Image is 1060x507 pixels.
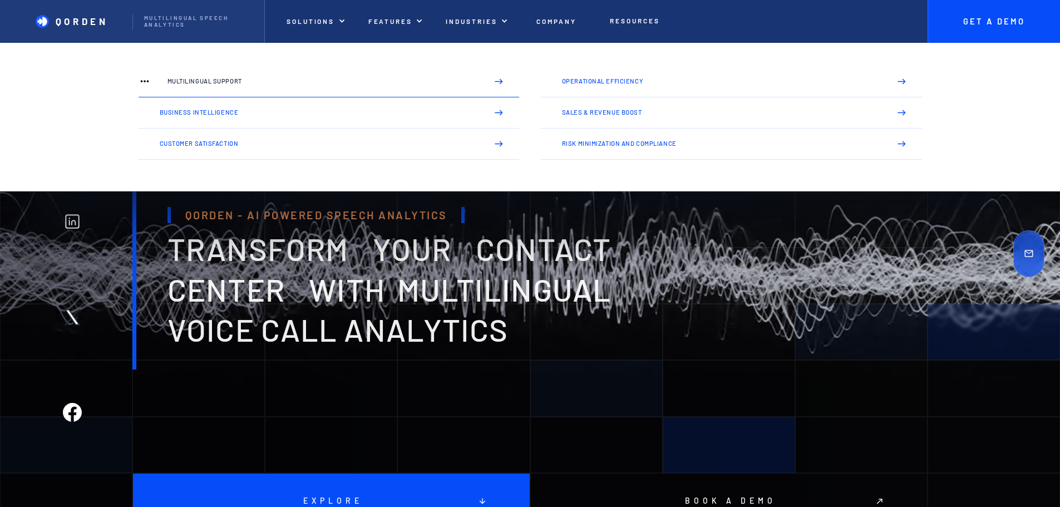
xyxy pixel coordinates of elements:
[536,17,576,25] p: Company
[63,308,82,327] img: Twitter
[167,207,465,223] h1: Qorden - AI Powered Speech Analytics
[160,109,479,116] p: Business Intelligence
[562,140,881,147] p: Risk Minimization and Compliance
[287,17,334,25] p: Solutions
[681,496,776,506] p: Book a demo
[56,16,109,27] p: Qorden
[139,66,520,97] a: Multilingual Support
[63,212,82,231] img: Linkedin
[541,97,922,129] a: Sales & Revenue Boost
[144,15,253,28] p: Multilingual Speech analytics
[139,129,520,160] a: Customer Satisfaction
[562,78,881,85] p: Operational Efficiency
[160,140,479,147] p: Customer Satisfaction
[139,97,520,129] a: Business Intelligence
[562,109,881,116] p: Sales & Revenue Boost
[167,78,479,85] p: Multilingual Support
[541,129,922,160] a: Risk Minimization and Compliance
[63,403,82,422] img: Facebook
[368,17,413,25] p: features
[446,17,497,25] p: INDUSTRIES
[541,66,922,97] a: Operational Efficiency
[952,17,1036,27] p: Get A Demo
[167,230,611,348] span: transform your contact center with multilingual voice Call analytics
[299,496,363,506] p: Explore
[610,17,659,24] p: Resources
